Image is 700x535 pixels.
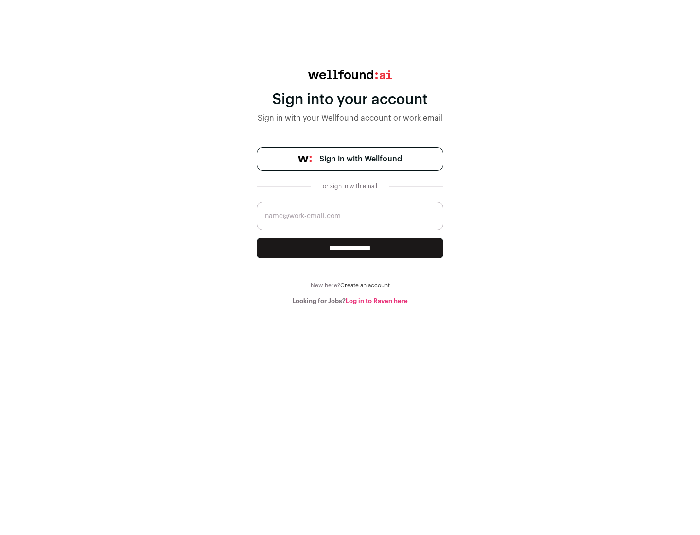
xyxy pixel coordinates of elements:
[319,182,381,190] div: or sign in with email
[257,147,443,171] a: Sign in with Wellfound
[319,153,402,165] span: Sign in with Wellfound
[298,156,312,162] img: wellfound-symbol-flush-black-fb3c872781a75f747ccb3a119075da62bfe97bd399995f84a933054e44a575c4.png
[308,70,392,79] img: wellfound:ai
[257,202,443,230] input: name@work-email.com
[257,282,443,289] div: New here?
[340,283,390,288] a: Create an account
[257,91,443,108] div: Sign into your account
[257,297,443,305] div: Looking for Jobs?
[257,112,443,124] div: Sign in with your Wellfound account or work email
[346,298,408,304] a: Log in to Raven here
